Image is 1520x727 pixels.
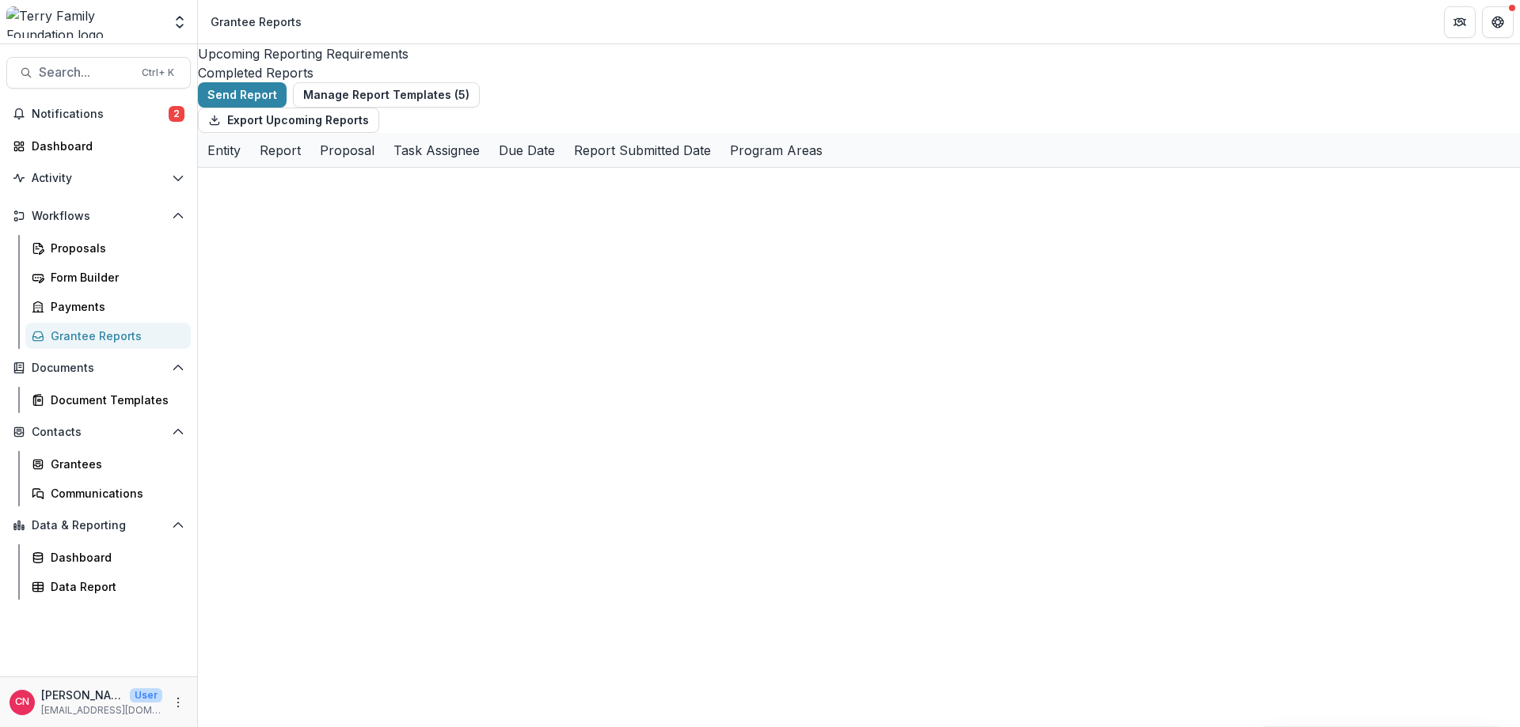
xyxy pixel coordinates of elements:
[204,10,308,33] nav: breadcrumb
[41,687,123,703] p: [PERSON_NAME]
[25,387,191,413] a: Document Templates
[6,101,191,127] button: Notifications2
[198,82,287,108] button: Send Report
[211,13,302,30] div: Grantee Reports
[720,133,832,167] div: Program Areas
[6,133,191,159] a: Dashboard
[6,57,191,89] button: Search...
[198,108,379,133] button: Export Upcoming Reports
[6,203,191,229] button: Open Workflows
[489,133,564,167] div: Due Date
[564,133,720,167] div: Report Submitted Date
[25,293,191,320] a: Payments
[51,240,178,256] div: Proposals
[25,544,191,570] a: Dashboard
[169,693,188,712] button: More
[169,106,184,122] span: 2
[51,328,178,344] div: Grantee Reports
[32,108,169,121] span: Notifications
[310,133,384,167] div: Proposal
[384,133,489,167] div: Task Assignee
[489,141,564,160] div: Due Date
[6,165,191,191] button: Open Activity
[384,141,489,160] div: Task Assignee
[564,141,720,160] div: Report Submitted Date
[41,703,162,718] p: [EMAIL_ADDRESS][DOMAIN_NAME]
[25,264,191,290] a: Form Builder
[198,141,250,160] div: Entity
[198,133,250,167] div: Entity
[51,269,178,286] div: Form Builder
[720,141,832,160] div: Program Areas
[32,519,165,532] span: Data & Reporting
[15,697,29,707] div: Carol Nieves
[51,392,178,408] div: Document Templates
[130,688,162,702] p: User
[198,63,1520,82] a: Completed Reports
[6,513,191,538] button: Open Data & Reporting
[51,298,178,315] div: Payments
[32,172,165,185] span: Activity
[310,141,384,160] div: Proposal
[32,210,165,223] span: Workflows
[32,138,178,154] div: Dashboard
[25,574,191,600] a: Data Report
[293,82,480,108] button: Manage Report Templates (5)
[25,480,191,506] a: Communications
[198,44,1520,63] a: Upcoming Reporting Requirements
[250,141,310,160] div: Report
[250,133,310,167] div: Report
[25,235,191,261] a: Proposals
[25,323,191,349] a: Grantee Reports
[169,6,191,38] button: Open entity switcher
[51,549,178,566] div: Dashboard
[6,419,191,445] button: Open Contacts
[1482,6,1514,38] button: Get Help
[39,65,132,80] span: Search...
[6,355,191,381] button: Open Documents
[6,6,162,38] img: Terry Family Foundation logo
[32,362,165,375] span: Documents
[139,64,177,81] div: Ctrl + K
[51,456,178,472] div: Grantees
[25,451,191,477] a: Grantees
[51,578,178,595] div: Data Report
[1444,6,1476,38] button: Partners
[32,426,165,439] span: Contacts
[51,485,178,502] div: Communications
